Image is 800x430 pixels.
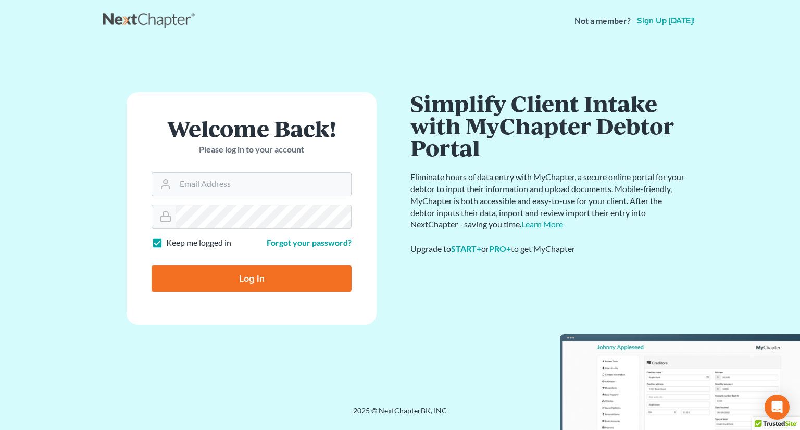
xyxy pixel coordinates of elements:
p: Eliminate hours of data entry with MyChapter, a secure online portal for your debtor to input the... [410,171,686,231]
div: 2025 © NextChapterBK, INC [103,406,697,424]
a: Sign up [DATE]! [635,17,697,25]
a: Forgot your password? [267,237,352,247]
div: Open Intercom Messenger [765,395,790,420]
input: Email Address [176,173,351,196]
strong: Not a member? [574,15,631,27]
p: Please log in to your account [152,144,352,156]
h1: Simplify Client Intake with MyChapter Debtor Portal [410,92,686,159]
a: Learn More [521,219,563,229]
a: START+ [451,244,481,254]
a: PRO+ [489,244,511,254]
input: Log In [152,265,352,292]
h1: Welcome Back! [152,117,352,140]
div: Upgrade to or to get MyChapter [410,243,686,255]
label: Keep me logged in [166,237,231,249]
